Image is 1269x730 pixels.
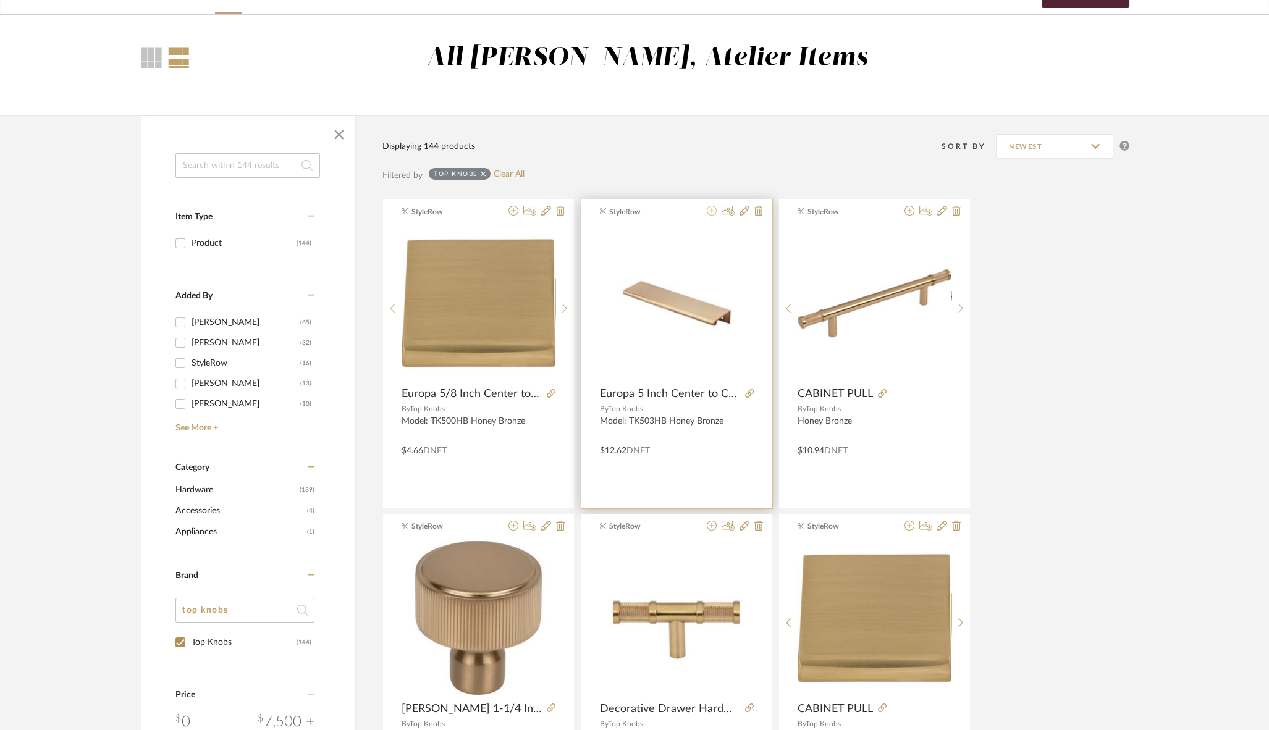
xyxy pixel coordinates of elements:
[600,541,754,695] div: 0
[798,447,824,455] span: $10.94
[807,206,885,217] span: StyleRow
[192,233,297,253] div: Product
[806,405,841,413] span: Top Knobs
[297,233,311,253] div: (144)
[494,169,525,180] a: Clear All
[402,541,555,695] div: 0
[300,480,314,500] span: (139)
[411,521,489,532] span: StyleRow
[608,405,643,413] span: Top Knobs
[307,522,314,542] span: (1)
[798,542,951,695] img: CABINET PULL
[402,541,555,695] img: Dempsey 1-1/4 Inch Mushroom Cabinet Knob
[175,153,320,178] input: Search within 144 results
[307,501,314,521] span: (4)
[402,387,542,401] span: Europa 5/8 Inch Center to Center Finger Cabinet Pull from the [PERSON_NAME] Series
[300,313,311,332] div: (65)
[192,353,300,373] div: StyleRow
[175,292,213,300] span: Added By
[609,521,687,532] span: StyleRow
[806,720,841,728] span: Top Knobs
[434,170,478,178] div: Top Knobs
[300,333,311,353] div: (32)
[798,541,951,695] div: 0
[600,541,754,695] img: Decorative Drawer Hardware
[798,227,951,380] img: CABINET PULL
[410,405,445,413] span: Top Knobs
[192,394,300,414] div: [PERSON_NAME]
[297,632,311,652] div: (144)
[175,690,195,699] span: Price
[426,43,867,74] div: All [PERSON_NAME], Atelier Items
[192,374,300,393] div: [PERSON_NAME]
[600,416,754,437] div: Model: TK503HB Honey Bronze
[402,447,423,455] span: $4.66
[175,521,304,542] span: Appliances
[600,447,626,455] span: $12.62
[402,227,555,380] img: Europa 5/8 Inch Center to Center Finger Cabinet Pull from the Mercer Series
[600,702,740,716] span: Decorative Drawer Hardware
[798,387,873,401] span: CABINET PULL
[300,374,311,393] div: (13)
[402,226,555,380] div: 0
[824,447,848,455] span: DNET
[600,226,754,380] div: 0
[609,206,687,217] span: StyleRow
[175,571,198,580] span: Brand
[175,463,209,473] span: Category
[192,313,300,332] div: [PERSON_NAME]
[327,122,352,147] button: Close
[600,405,608,413] span: By
[192,333,300,353] div: [PERSON_NAME]
[410,720,445,728] span: Top Knobs
[798,416,951,437] div: Honey Bronze
[798,226,951,380] div: 0
[402,416,555,437] div: Model: TK500HB Honey Bronze
[411,206,489,217] span: StyleRow
[402,720,410,728] span: By
[423,447,447,455] span: DNET
[175,598,314,623] input: Search Brands
[382,140,475,153] div: Displaying 144 products
[600,227,754,380] img: Europa 5 Inch Center to Center Finger Cabinet Pull from the Mercer Series
[608,720,643,728] span: Top Knobs
[382,169,423,182] div: Filtered by
[600,387,740,401] span: Europa 5 Inch Center to Center Finger Cabinet Pull from the [PERSON_NAME] Series
[402,702,542,716] span: [PERSON_NAME] 1-1/4 Inch Mushroom Cabinet Knob
[807,521,885,532] span: StyleRow
[626,447,650,455] span: DNET
[175,479,297,500] span: Hardware
[300,353,311,373] div: (16)
[175,500,304,521] span: Accessories
[300,394,311,414] div: (10)
[600,720,608,728] span: By
[172,414,314,434] a: See More +
[192,632,297,652] div: Top Knobs
[942,140,996,153] div: Sort By
[798,405,806,413] span: By
[798,702,873,716] span: CABINET PULL
[175,212,213,221] span: Item Type
[402,405,410,413] span: By
[798,720,806,728] span: By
